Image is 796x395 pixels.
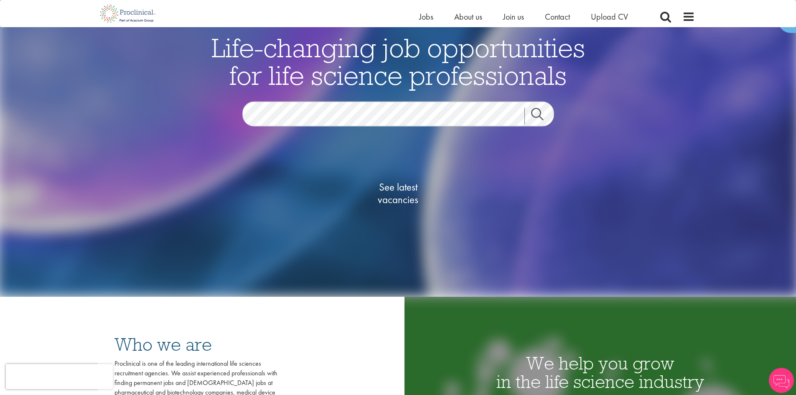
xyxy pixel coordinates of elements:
[356,147,440,239] a: See latestvacancies
[503,11,524,22] a: Join us
[769,368,794,393] img: Chatbot
[356,181,440,206] span: See latest vacancies
[591,11,628,22] a: Upload CV
[211,31,585,92] span: Life-changing job opportunities for life science professionals
[114,335,277,354] h3: Who we are
[6,364,113,389] iframe: reCAPTCHA
[419,11,433,22] a: Jobs
[545,11,570,22] a: Contact
[524,107,560,124] a: Job search submit button
[454,11,482,22] a: About us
